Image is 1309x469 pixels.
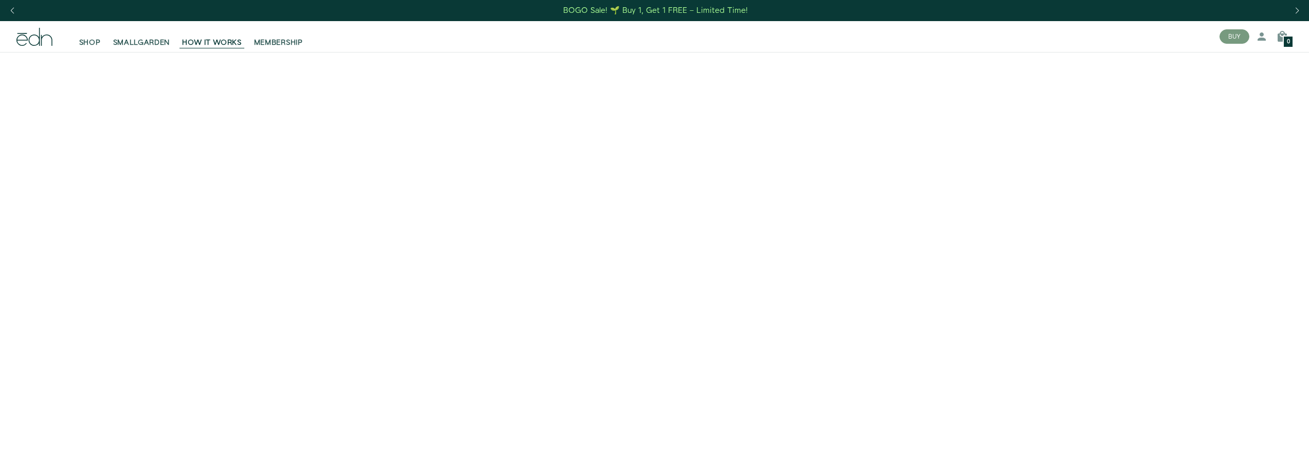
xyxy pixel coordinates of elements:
[113,38,170,48] span: SMALLGARDEN
[1287,39,1290,45] span: 0
[182,38,241,48] span: HOW IT WORKS
[79,38,101,48] span: SHOP
[254,38,303,48] span: MEMBERSHIP
[73,25,107,48] a: SHOP
[563,5,748,16] div: BOGO Sale! 🌱 Buy 1, Get 1 FREE – Limited Time!
[176,25,247,48] a: HOW IT WORKS
[248,25,309,48] a: MEMBERSHIP
[562,3,749,19] a: BOGO Sale! 🌱 Buy 1, Get 1 FREE – Limited Time!
[1220,29,1249,44] button: BUY
[107,25,176,48] a: SMALLGARDEN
